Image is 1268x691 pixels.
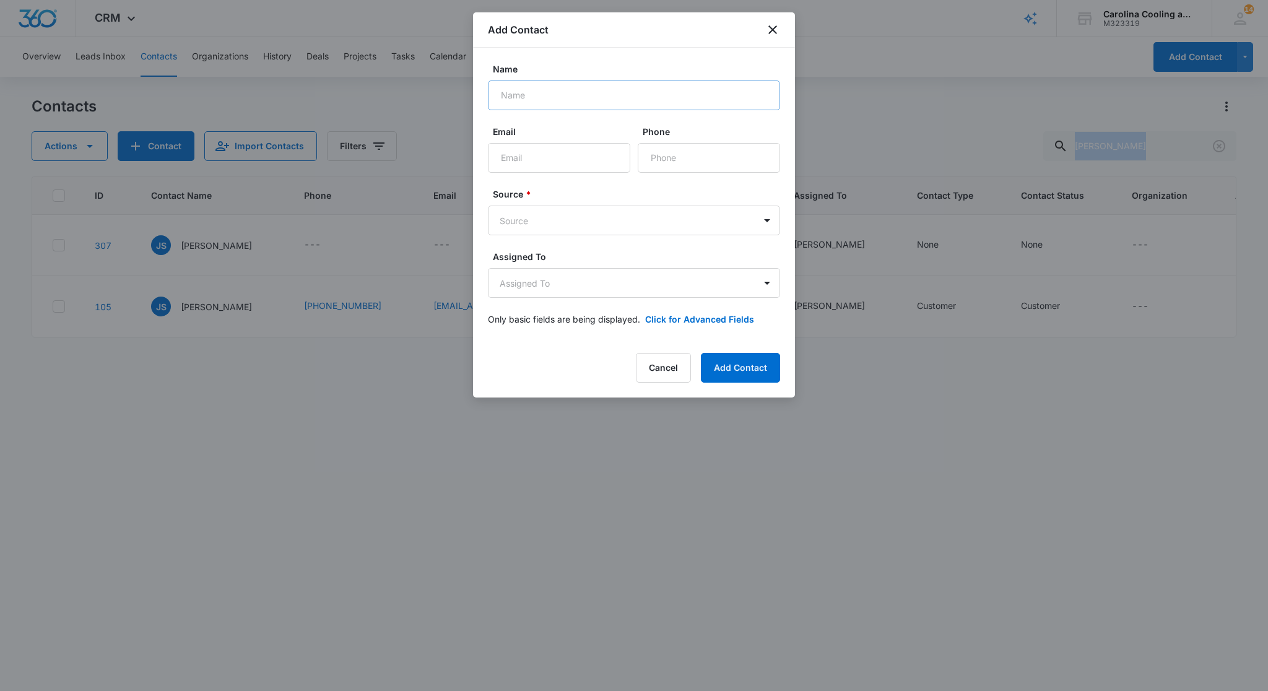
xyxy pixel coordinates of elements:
[645,313,754,326] button: Click for Advanced Fields
[493,63,785,76] label: Name
[643,125,785,138] label: Phone
[493,125,635,138] label: Email
[488,22,549,37] h1: Add Contact
[636,353,691,383] button: Cancel
[493,250,785,263] label: Assigned To
[488,80,780,110] input: Name
[488,313,640,326] p: Only basic fields are being displayed.
[765,22,780,37] button: close
[701,353,780,383] button: Add Contact
[638,143,780,173] input: Phone
[488,143,630,173] input: Email
[493,188,785,201] label: Source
